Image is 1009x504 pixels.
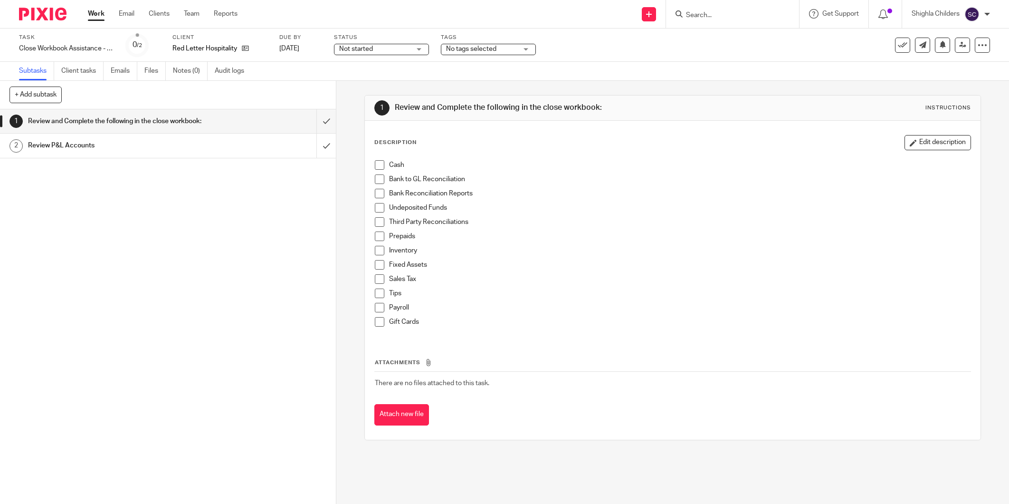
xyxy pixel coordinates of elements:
span: There are no files attached to this task. [375,380,489,387]
div: 1 [374,100,390,116]
button: Edit description [904,135,971,150]
label: Client [172,34,267,41]
input: Search [685,11,771,20]
button: Attach new file [374,404,429,426]
p: Prepaids [389,232,971,241]
img: Pixie [19,8,67,20]
a: Client tasks [61,62,104,80]
p: Inventory [389,246,971,255]
span: Not started [339,46,373,52]
a: Team [184,9,200,19]
p: Tips [389,289,971,298]
label: Tags [441,34,536,41]
p: Undeposited Funds [389,203,971,213]
h1: Review and Complete the following in the close workbook: [395,103,693,113]
p: Gift Cards [389,317,971,327]
a: Work [88,9,105,19]
h1: Review P&L Accounts [28,138,214,153]
a: Clients [149,9,170,19]
p: Description [374,139,417,146]
div: 1 [10,115,23,128]
a: Subtasks [19,62,54,80]
button: + Add subtask [10,87,62,103]
p: Bank to GL Reconciliation [389,174,971,184]
span: Attachments [375,360,420,365]
a: Reports [214,9,238,19]
a: Emails [111,62,137,80]
p: Red Letter Hospitality [172,44,237,53]
span: [DATE] [279,45,299,52]
small: /2 [137,43,142,48]
a: Files [144,62,166,80]
div: 2 [10,139,23,153]
p: Bank Reconciliation Reports [389,189,971,198]
div: Close Workbook Assistance - P8 [19,44,114,53]
a: Audit logs [215,62,251,80]
p: Shighla Childers [912,9,960,19]
p: Sales Tax [389,274,971,284]
p: Payroll [389,303,971,312]
span: No tags selected [446,46,496,52]
a: Notes (0) [173,62,208,80]
div: 0 [133,39,142,50]
p: Third Party Reconciliations [389,217,971,227]
label: Task [19,34,114,41]
span: Get Support [822,10,859,17]
img: svg%3E [964,7,980,22]
p: Fixed Assets [389,260,971,270]
a: Email [119,9,134,19]
div: Instructions [925,104,971,112]
h1: Review and Complete the following in the close workbook: [28,114,214,128]
label: Status [334,34,429,41]
p: Cash [389,160,971,170]
label: Due by [279,34,322,41]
